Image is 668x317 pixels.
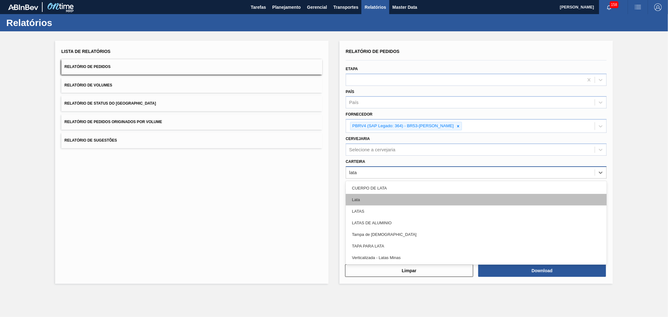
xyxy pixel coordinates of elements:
label: Etapa [346,67,358,71]
div: PBRV4 (SAP Legado: 364) - BR53-[PERSON_NAME] [350,122,455,130]
button: Relatório de Pedidos [61,59,322,75]
span: Relatório de Pedidos Originados por Volume [65,120,162,124]
button: Relatório de Pedidos Originados por Volume [61,114,322,130]
label: Carteira [346,159,365,164]
span: Planejamento [272,3,301,11]
div: CUERPO DE LATA [346,182,607,194]
button: Relatório de Volumes [61,78,322,93]
div: Verticalizada - Latas Minas [346,252,607,263]
span: Relatório de Sugestões [65,138,117,143]
div: Selecione a cervejaria [349,147,396,152]
span: Master Data [392,3,417,11]
span: Transportes [333,3,358,11]
img: Logout [654,3,662,11]
div: País [349,100,359,105]
span: Lista de Relatórios [61,49,111,54]
label: País [346,90,354,94]
button: Relatório de Status do [GEOGRAPHIC_DATA] [61,96,322,111]
div: LATAS [346,205,607,217]
span: Relatório de Pedidos [65,65,111,69]
div: Tampa de [DEMOGRAPHIC_DATA] [346,229,607,240]
span: Tarefas [251,3,266,11]
span: 158 [610,1,619,8]
button: Limpar [345,264,473,277]
label: Cervejaria [346,137,370,141]
div: LATAS DE ALUMINIO [346,217,607,229]
span: Relatório de Volumes [65,83,112,87]
h1: Relatórios [6,19,117,26]
div: TAPA PARA LATA [346,240,607,252]
label: Fornecedor [346,112,372,117]
span: Relatório de Status do [GEOGRAPHIC_DATA] [65,101,156,106]
div: Lata [346,194,607,205]
span: Relatórios [365,3,386,11]
button: Notificações [599,3,619,12]
span: Relatório de Pedidos [346,49,400,54]
button: Relatório de Sugestões [61,133,322,148]
span: Gerencial [307,3,327,11]
img: userActions [634,3,642,11]
img: TNhmsLtSVTkK8tSr43FrP2fwEKptu5GPRR3wAAAABJRU5ErkJggg== [8,4,38,10]
button: Download [478,264,606,277]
